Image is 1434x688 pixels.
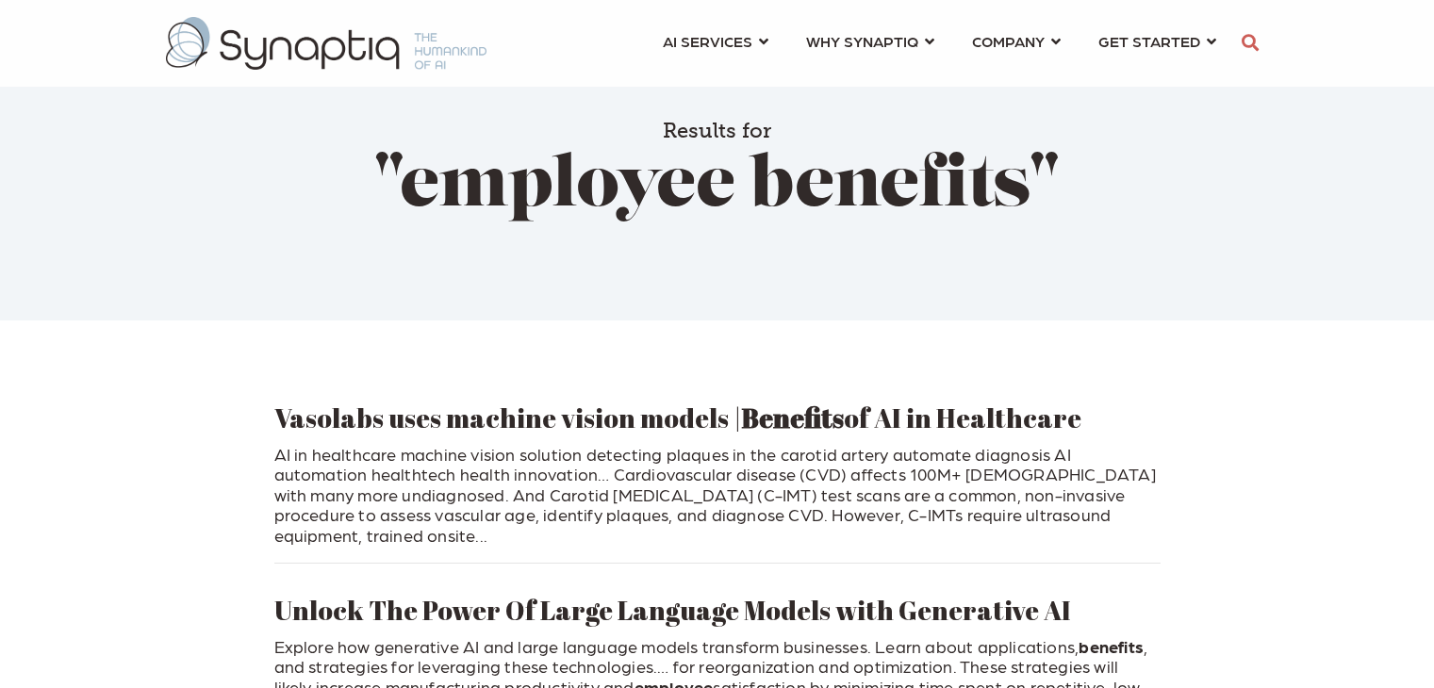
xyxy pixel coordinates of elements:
[972,24,1061,58] a: COMPANY
[166,17,486,70] img: synaptiq logo-2
[1098,28,1200,54] span: GET STARTED
[208,152,1227,226] h1: "employee benefits"
[806,24,934,58] a: WHY SYNAPTIQ
[644,9,1235,77] nav: menu
[663,24,768,58] a: AI SERVICES
[274,435,1161,546] p: AI in healthcare machine vision solution detecting plaques in the carotid artery automate diagnos...
[742,400,844,435] span: Benefits
[208,119,1227,143] h5: Results for
[663,28,752,54] span: AI SERVICES
[274,400,1081,435] a: Vasolabs uses machine vision models |Benefitsof AI in Healthcare
[806,28,918,54] span: WHY SYNAPTIQ
[1098,24,1216,58] a: GET STARTED
[1079,636,1144,656] span: benefits
[972,28,1045,54] span: COMPANY
[274,592,1071,628] a: Unlock The Power Of Large Language Models with Generative AI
